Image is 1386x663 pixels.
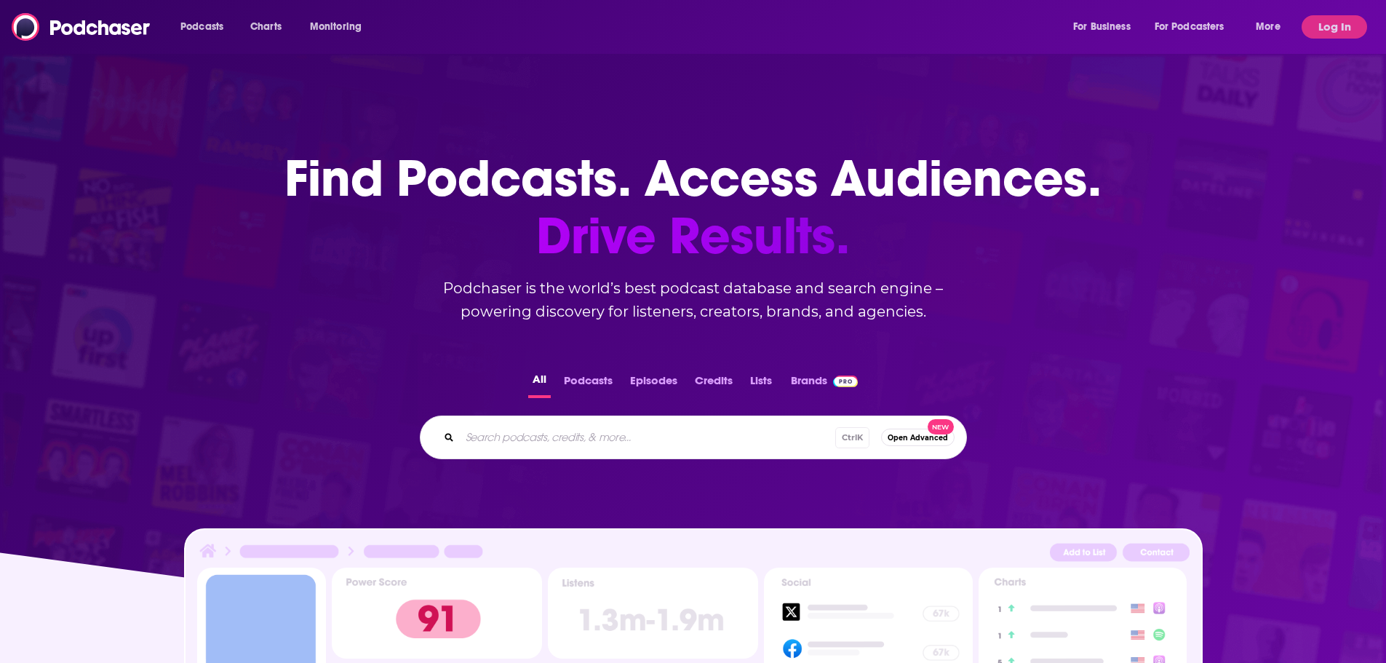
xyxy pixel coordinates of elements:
[881,429,955,446] button: Open AdvancedNew
[1063,15,1149,39] button: open menu
[460,426,835,449] input: Search podcasts, credits, & more...
[928,419,954,434] span: New
[1145,15,1246,39] button: open menu
[199,440,1188,555] span: podcast sponsors and advertiser tracking
[791,370,859,398] a: BrandsPodchaser Pro
[250,17,282,37] span: Charts
[888,434,948,442] span: Open Advanced
[1155,17,1224,37] span: For Podcasters
[300,15,381,39] button: open menu
[180,17,223,37] span: Podcasts
[559,370,617,398] button: Podcasts
[746,370,776,398] button: Lists
[420,416,967,459] div: Search podcasts, credits, & more...
[626,370,682,398] button: Episodes
[170,15,242,39] button: open menu
[833,376,859,387] img: Podchaser Pro
[1073,17,1131,37] span: For Business
[835,427,869,448] span: Ctrl K
[1302,15,1367,39] button: Log In
[690,370,737,398] button: Credits
[402,277,984,323] h2: Podchaser is the world’s best podcast database and search engine – powering discovery for listene...
[548,568,758,659] img: Podcast Insights Listens
[528,370,551,398] button: All
[1256,17,1281,37] span: More
[284,207,1102,265] span: Drive Results.
[284,150,1102,265] h1: Find Podcasts. Access Audiences.
[310,17,362,37] span: Monitoring
[332,568,542,659] img: Podcast Insights Power score
[197,541,1190,567] img: Podcast Insights Header
[241,15,290,39] a: Charts
[1246,15,1299,39] button: open menu
[12,13,151,41] img: Podchaser - Follow, Share and Rate Podcasts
